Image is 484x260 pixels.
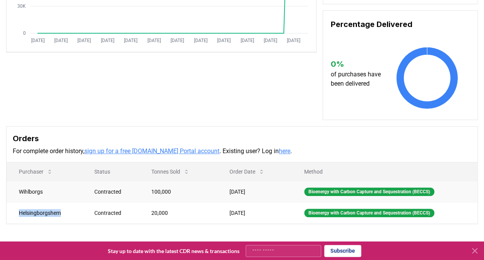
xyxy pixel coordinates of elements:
td: Helsingborgshem [7,202,82,223]
div: Bioenergy with Carbon Capture and Sequestration (BECCS) [304,187,434,196]
h3: 0 % [331,58,385,70]
tspan: [DATE] [31,38,45,43]
tspan: [DATE] [264,38,277,43]
div: Contracted [94,188,132,196]
tspan: [DATE] [54,38,68,43]
h3: Orders [13,133,471,144]
tspan: [DATE] [217,38,231,43]
td: [DATE] [217,181,292,202]
div: Contracted [94,209,132,217]
div: Bioenergy with Carbon Capture and Sequestration (BECCS) [304,209,434,217]
tspan: [DATE] [101,38,114,43]
td: 20,000 [139,202,218,223]
p: Status [88,168,132,176]
tspan: [DATE] [147,38,161,43]
tspan: [DATE] [194,38,208,43]
tspan: 0 [23,30,26,36]
tspan: 30K [17,3,26,9]
td: Wihlborgs [7,181,82,202]
tspan: [DATE] [77,38,91,43]
p: of purchases have been delivered [331,70,385,88]
button: Tonnes Sold [145,164,196,179]
button: Order Date [223,164,271,179]
p: For complete order history, . Existing user? Log in . [13,147,471,156]
tspan: [DATE] [287,38,300,43]
tspan: [DATE] [171,38,184,43]
td: 100,000 [139,181,218,202]
tspan: [DATE] [240,38,254,43]
a: sign up for a free [DOMAIN_NAME] Portal account [84,147,219,155]
tspan: [DATE] [124,38,137,43]
button: Purchaser [13,164,59,179]
a: here [279,147,290,155]
td: [DATE] [217,202,292,223]
h3: Percentage Delivered [331,19,470,30]
p: Method [298,168,471,176]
